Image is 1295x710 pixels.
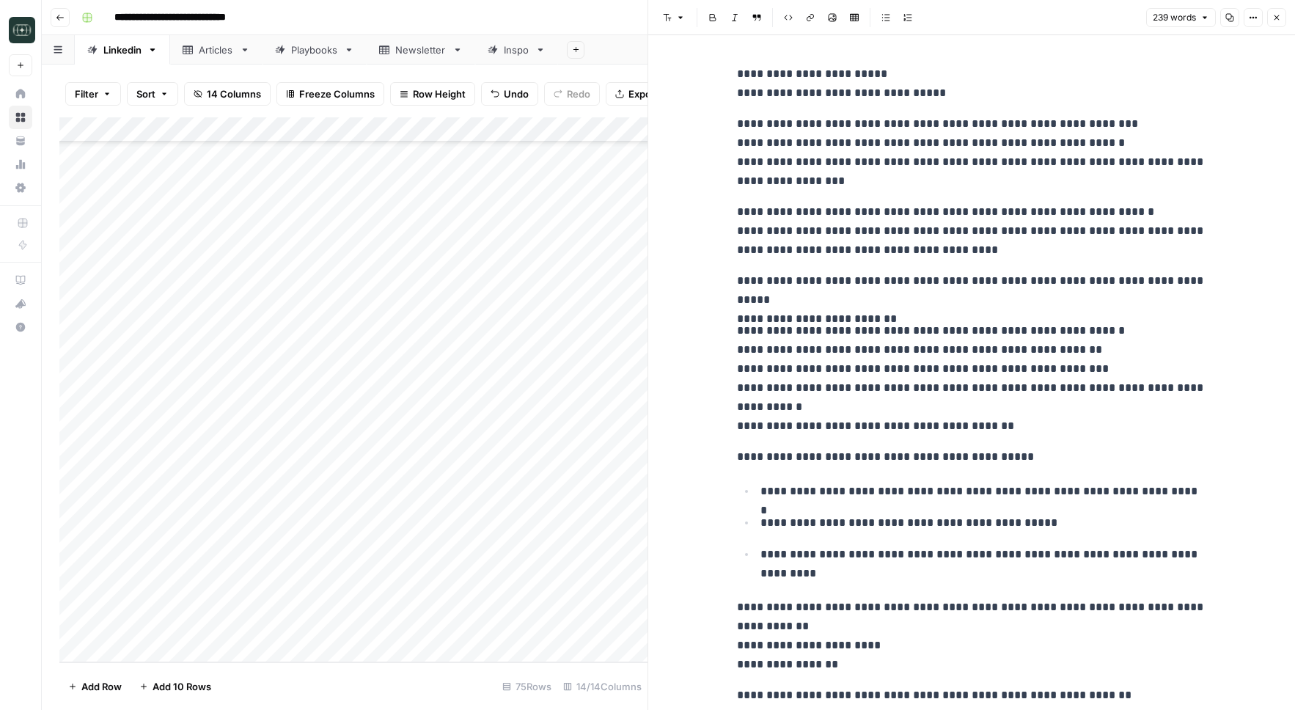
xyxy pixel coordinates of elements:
[390,82,475,106] button: Row Height
[606,82,690,106] button: Export CSV
[481,82,538,106] button: Undo
[291,43,338,57] div: Playbooks
[9,129,32,153] a: Your Data
[9,153,32,176] a: Usage
[10,293,32,315] div: What's new?
[9,106,32,129] a: Browse
[395,43,447,57] div: Newsletter
[1146,8,1216,27] button: 239 words
[557,675,647,698] div: 14/14 Columns
[504,87,529,101] span: Undo
[9,268,32,292] a: AirOps Academy
[81,679,122,694] span: Add Row
[103,43,142,57] div: Linkedin
[567,87,590,101] span: Redo
[184,82,271,106] button: 14 Columns
[65,82,121,106] button: Filter
[299,87,375,101] span: Freeze Columns
[75,35,170,65] a: Linkedin
[131,675,220,698] button: Add 10 Rows
[207,87,261,101] span: 14 Columns
[75,87,98,101] span: Filter
[127,82,178,106] button: Sort
[136,87,155,101] span: Sort
[628,87,680,101] span: Export CSV
[9,12,32,48] button: Workspace: Catalyst
[276,82,384,106] button: Freeze Columns
[170,35,263,65] a: Articles
[367,35,475,65] a: Newsletter
[496,675,557,698] div: 75 Rows
[9,82,32,106] a: Home
[504,43,529,57] div: Inspo
[475,35,558,65] a: Inspo
[9,176,32,200] a: Settings
[153,679,211,694] span: Add 10 Rows
[263,35,367,65] a: Playbooks
[9,292,32,315] button: What's new?
[59,675,131,698] button: Add Row
[199,43,234,57] div: Articles
[9,315,32,339] button: Help + Support
[1153,11,1196,24] span: 239 words
[413,87,466,101] span: Row Height
[9,17,35,43] img: Catalyst Logo
[544,82,600,106] button: Redo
